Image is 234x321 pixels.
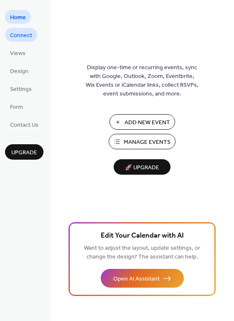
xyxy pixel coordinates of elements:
span: Settings [10,85,32,94]
a: Design [5,64,33,78]
a: Connect [5,28,37,42]
span: Display one-time or recurring events, sync with Google, Outlook, Zoom, Eventbrite, Wix Events or ... [86,63,198,98]
button: Add New Event [109,114,175,130]
span: Upgrade [11,148,37,157]
span: Open AI Assistant [113,275,160,283]
span: Add New Event [125,118,170,127]
span: Connect [10,31,32,40]
button: Upgrade [5,144,43,160]
button: Open AI Assistant [101,269,184,288]
span: Form [10,103,23,112]
span: Edit Your Calendar with AI [101,230,184,242]
span: Contact Us [10,121,38,130]
button: 🚀 Upgrade [114,159,170,175]
span: 🚀 Upgrade [119,162,165,173]
span: Views [10,49,25,58]
span: Manage Events [124,138,170,147]
span: Design [10,67,28,76]
a: Home [5,10,31,24]
a: Settings [5,82,37,95]
span: Home [10,13,26,22]
a: Form [5,100,28,113]
a: Views [5,46,31,60]
button: Manage Events [109,134,175,149]
a: Contact Us [5,118,43,131]
span: Want to adjust the layout, update settings, or change the design? The assistant can help. [84,243,200,263]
